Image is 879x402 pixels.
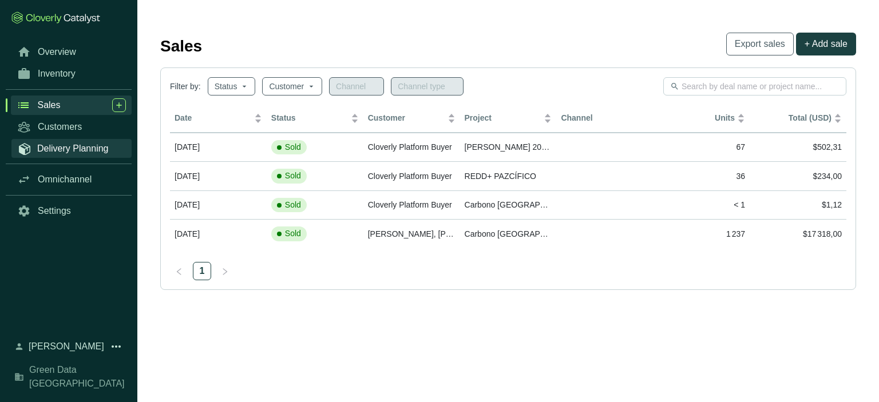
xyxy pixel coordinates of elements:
span: Filter by: [170,81,201,92]
p: Sold [285,229,301,239]
td: Cloverly Platform Buyer [363,133,460,162]
li: Next Page [216,262,234,280]
td: Dec 10 2024 [170,161,267,190]
span: Settings [38,205,71,217]
td: < 1 [653,190,750,220]
td: $502,31 [750,133,846,162]
td: Nov 05 2024 [170,219,267,248]
span: Customers [38,121,82,133]
a: Customers [11,117,132,137]
span: Export sales [735,37,785,51]
a: Overview [11,42,132,62]
th: Status [267,105,363,133]
a: Inventory [11,64,132,83]
li: 1 [193,262,211,280]
span: Inventory [38,68,76,79]
td: Skidmore, Owings & Merrill (Europe) LLP [363,219,460,248]
span: Total (USD) [789,113,832,122]
button: Export sales [726,33,794,55]
td: 67 [653,133,750,162]
span: left [175,268,183,276]
p: Sold [285,200,301,210]
span: Status [271,113,349,124]
th: Customer [363,105,460,133]
span: Sales [37,99,60,111]
a: Omnichannel [11,170,132,189]
td: Carbono Rancho Victoria [460,190,557,220]
span: Project [465,113,542,124]
button: right [216,262,234,280]
td: Cloverly Platform Buyer [363,161,460,190]
td: Dec 04 2024 [170,190,267,220]
a: Delivery Planning [11,139,132,158]
a: 1 [193,262,211,280]
td: $234,00 [750,161,846,190]
button: left [170,262,188,280]
span: Date [175,113,252,124]
li: Previous Page [170,262,188,280]
span: Omnichannel [38,174,92,185]
td: $17 318,00 [750,219,846,248]
button: + Add sale [796,33,856,55]
td: Jun 06 2025 [170,133,267,162]
p: Sold [285,142,301,153]
span: Units [658,113,735,124]
a: Settings [11,201,132,221]
span: [PERSON_NAME] [29,340,104,353]
span: Overview [38,46,76,58]
input: Search by deal name or project name... [682,80,829,93]
td: 1 237 [653,219,750,248]
span: Green Data [GEOGRAPHIC_DATA] [29,363,126,391]
td: REDD+ PAZCÍFICO [460,161,557,190]
th: Units [653,105,750,133]
th: Date [170,105,267,133]
td: $1,12 [750,190,846,220]
h2: Sales [160,34,202,58]
span: Customer [368,113,445,124]
td: Barroso 20MW hydroelectric project [460,133,557,162]
th: Channel [556,105,653,133]
span: Delivery Planning [37,143,109,154]
span: + Add sale [805,37,848,51]
a: Sales [11,95,132,115]
td: 36 [653,161,750,190]
th: Project [460,105,557,133]
p: Sold [285,171,301,181]
td: Carbono Rancho Victoria [460,219,557,248]
td: Cloverly Platform Buyer [363,190,460,220]
span: right [221,268,229,276]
